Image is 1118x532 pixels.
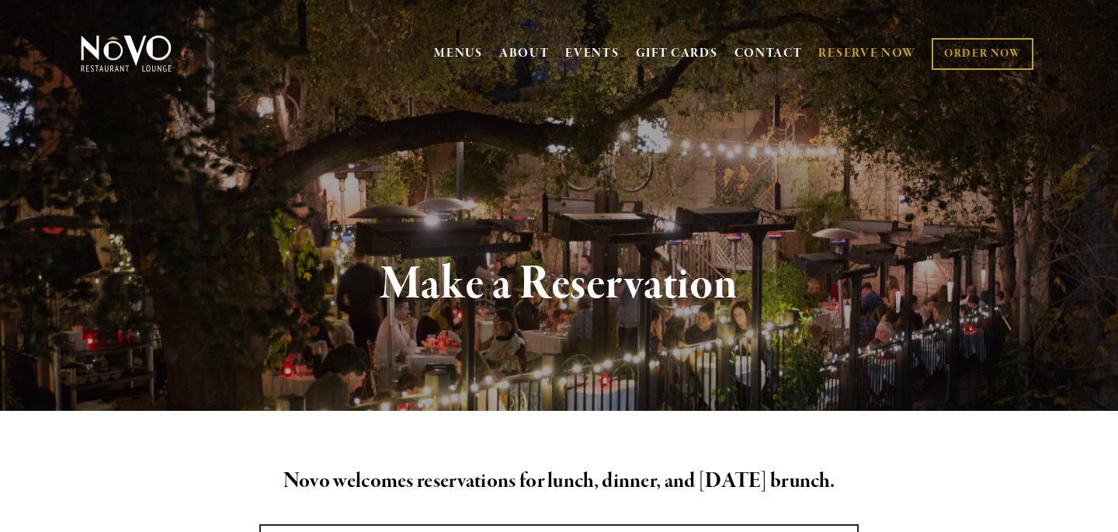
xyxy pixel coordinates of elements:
img: Novo Restaurant &amp; Lounge [78,34,175,73]
a: EVENTS [565,46,619,61]
strong: Make a Reservation [380,255,738,314]
a: ABOUT [499,46,550,61]
a: ORDER NOW [932,38,1033,70]
a: GIFT CARDS [636,39,718,68]
h2: Novo welcomes reservations for lunch, dinner, and [DATE] brunch. [106,465,1012,498]
a: CONTACT [734,39,803,68]
a: RESERVE NOW [818,39,916,68]
a: MENUS [434,46,483,61]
